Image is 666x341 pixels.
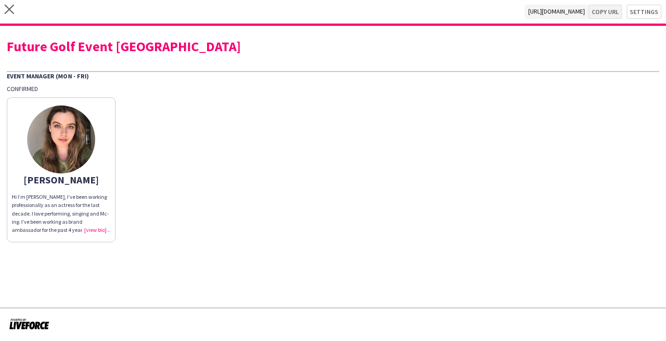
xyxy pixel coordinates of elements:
[627,5,661,19] button: Settings
[7,39,659,53] div: Future Golf Event [GEOGRAPHIC_DATA]
[27,106,95,173] img: thumb-61a1aec44119d.jpeg
[12,176,111,184] div: [PERSON_NAME]
[7,85,659,93] div: Confirmed
[9,317,49,330] img: Powered by Liveforce
[12,193,111,234] div: Hi I’m [PERSON_NAME], I’ve been working professionally as an actress for the last decade. I love ...
[589,5,622,19] button: Copy url
[7,71,659,80] div: Event Manager (Mon - Fri)
[525,5,589,19] span: [URL][DOMAIN_NAME]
